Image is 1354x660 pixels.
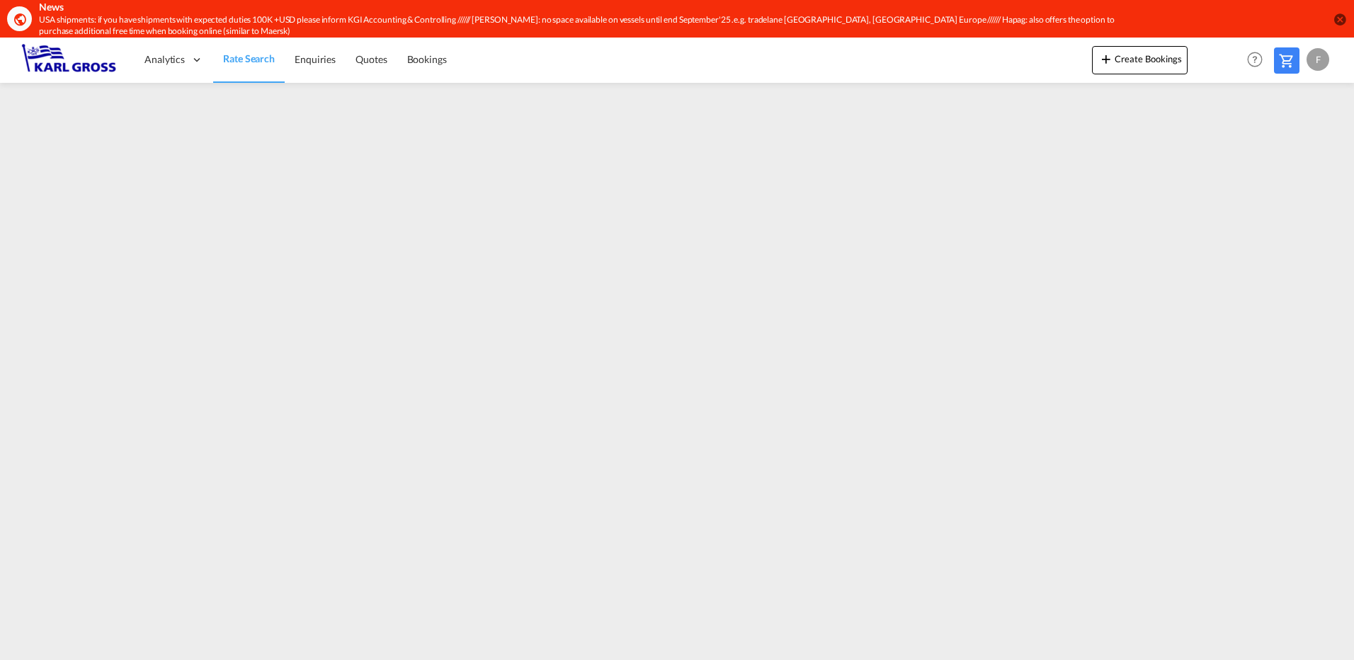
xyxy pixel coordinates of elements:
[1243,47,1274,73] div: Help
[213,37,285,83] a: Rate Search
[144,52,185,67] span: Analytics
[1092,46,1188,74] button: icon-plus 400-fgCreate Bookings
[39,14,1146,38] div: USA shipments: if you have shipments with expected duties 100K +USD please inform KGI Accounting ...
[135,37,213,83] div: Analytics
[223,52,275,64] span: Rate Search
[355,53,387,65] span: Quotes
[21,44,117,76] img: 3269c73066d711f095e541db4db89301.png
[295,53,336,65] span: Enquiries
[13,12,27,26] md-icon: icon-earth
[285,37,346,83] a: Enquiries
[1243,47,1267,72] span: Help
[407,53,447,65] span: Bookings
[346,37,397,83] a: Quotes
[397,37,457,83] a: Bookings
[1333,12,1347,26] button: icon-close-circle
[1098,50,1115,67] md-icon: icon-plus 400-fg
[1307,48,1329,71] div: F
